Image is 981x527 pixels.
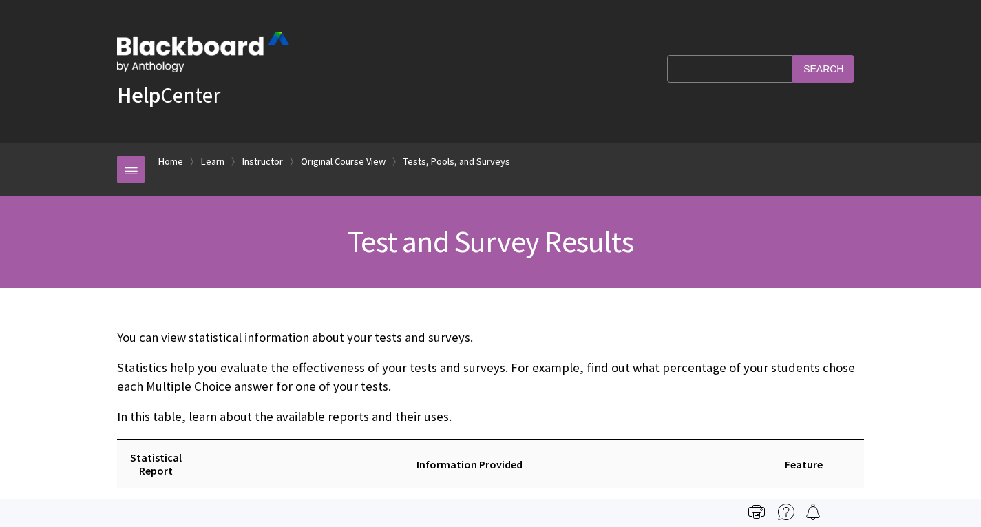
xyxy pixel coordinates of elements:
[158,153,183,170] a: Home
[117,81,220,109] a: HelpCenter
[117,81,160,109] strong: Help
[117,359,864,395] p: Statistics help you evaluate the effectiveness of your tests and surveys. For example, find out w...
[301,153,386,170] a: Original Course View
[196,440,743,488] th: Information Provided
[778,504,794,520] img: More help
[792,55,854,82] input: Search
[117,440,196,488] th: Statistical Report
[348,223,633,260] span: Test and Survey Results
[805,504,821,520] img: Follow this page
[743,440,864,488] th: Feature
[117,329,864,347] p: You can view statistical information about your tests and surveys.
[242,153,283,170] a: Instructor
[117,408,864,426] p: In this table, learn about the available reports and their uses.
[117,32,289,72] img: Blackboard by Anthology
[201,153,224,170] a: Learn
[403,153,510,170] a: Tests, Pools, and Surveys
[748,504,765,520] img: Print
